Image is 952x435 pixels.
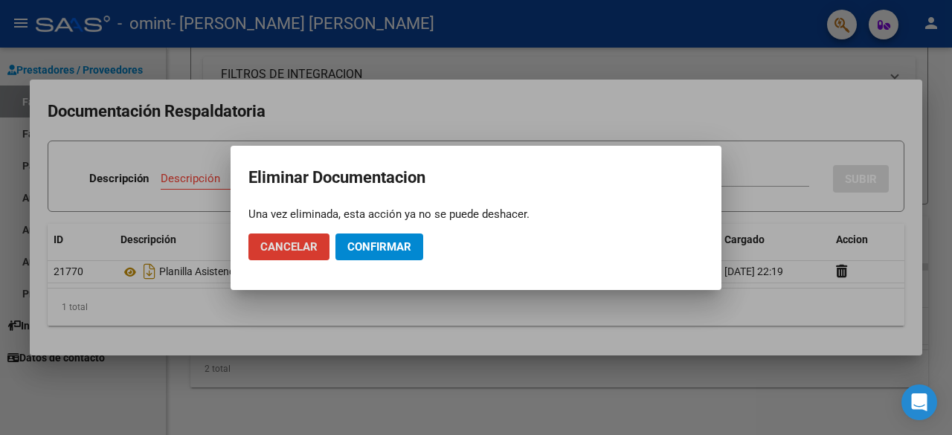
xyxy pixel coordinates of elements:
[335,233,423,260] button: Confirmar
[248,207,704,222] div: Una vez eliminada, esta acción ya no se puede deshacer.
[347,240,411,254] span: Confirmar
[901,384,937,420] div: Open Intercom Messenger
[248,164,704,192] h2: Eliminar Documentacion
[260,240,318,254] span: Cancelar
[248,233,329,260] button: Cancelar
